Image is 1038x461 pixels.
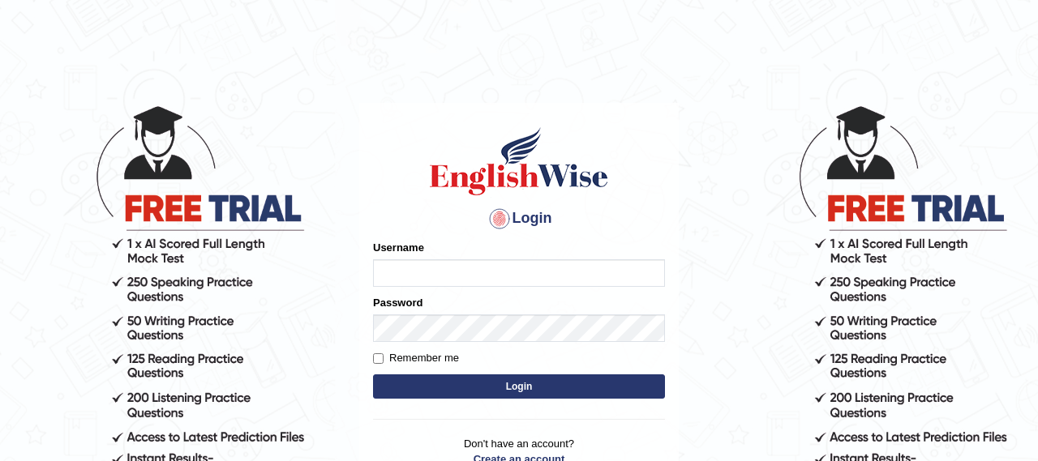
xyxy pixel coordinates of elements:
[373,240,424,255] label: Username
[427,125,611,198] img: Logo of English Wise sign in for intelligent practice with AI
[373,353,384,364] input: Remember me
[373,350,459,366] label: Remember me
[373,374,665,399] button: Login
[373,206,665,232] h4: Login
[373,295,422,310] label: Password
